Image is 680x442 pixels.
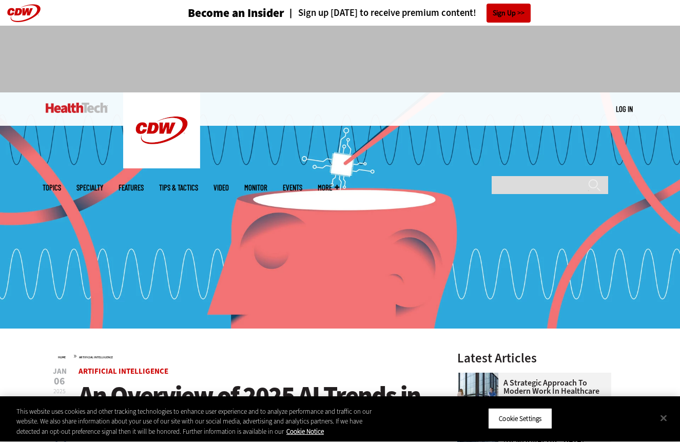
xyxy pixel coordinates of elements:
[53,376,67,387] span: 06
[123,92,200,168] img: Home
[487,4,531,23] a: Sign Up
[457,352,611,364] h3: Latest Articles
[318,184,339,191] span: More
[58,355,66,359] a: Home
[488,408,552,429] button: Cookie Settings
[58,352,431,360] div: »
[213,184,229,191] a: Video
[188,7,284,19] h3: Become an Insider
[79,378,420,440] span: An Overview of 2025 AI Trends in Healthcare
[53,368,67,375] span: Jan
[616,104,633,114] div: User menu
[283,184,302,191] a: Events
[652,407,675,429] button: Close
[123,160,200,171] a: CDW
[457,379,605,395] a: A Strategic Approach to Modern Work in Healthcare
[616,104,633,113] a: Log in
[286,427,324,436] a: More information about your privacy
[153,36,527,82] iframe: advertisement
[284,8,476,18] a: Sign up [DATE] to receive premium content!
[244,184,267,191] a: MonITor
[16,407,374,437] div: This website uses cookies and other tracking technologies to enhance user experience and to analy...
[53,387,66,395] span: 2025
[79,355,113,359] a: Artificial Intelligence
[457,373,498,414] img: Health workers in a modern hospital
[43,184,61,191] span: Topics
[76,184,103,191] span: Specialty
[46,103,108,113] img: Home
[457,373,503,381] a: Health workers in a modern hospital
[149,7,284,19] a: Become an Insider
[79,366,168,376] a: Artificial Intelligence
[159,184,198,191] a: Tips & Tactics
[119,184,144,191] a: Features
